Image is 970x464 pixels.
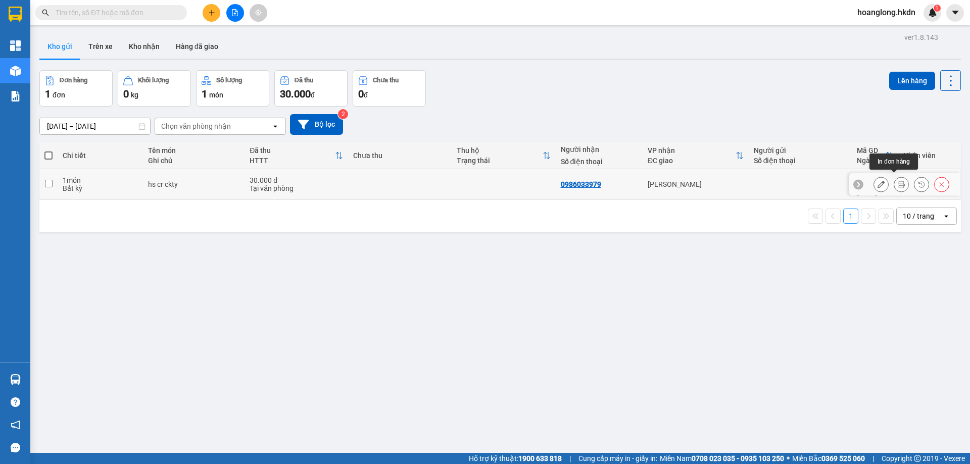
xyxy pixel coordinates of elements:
[271,122,279,130] svg: open
[792,453,865,464] span: Miền Bắc
[250,184,343,192] div: Tại văn phòng
[39,34,80,59] button: Kho gửi
[311,91,315,99] span: đ
[9,7,22,22] img: logo-vxr
[857,157,885,165] div: Ngày ĐH
[39,70,113,107] button: Đơn hàng1đơn
[148,157,239,165] div: Ghi chú
[250,146,334,154] div: Đã thu
[843,209,858,224] button: 1
[373,77,399,84] div: Chưa thu
[208,9,215,16] span: plus
[338,109,348,119] sup: 2
[40,118,150,134] input: Select a date range.
[250,157,334,165] div: HTTT
[45,88,51,100] span: 1
[561,158,638,166] div: Số điện thoại
[648,146,736,154] div: VP nhận
[889,72,935,90] button: Lên hàng
[643,142,749,169] th: Toggle SortBy
[10,40,21,51] img: dashboard-icon
[358,88,364,100] span: 0
[42,9,49,16] span: search
[903,211,934,221] div: 10 / trang
[821,454,865,462] strong: 0369 525 060
[255,9,262,16] span: aim
[63,176,138,184] div: 1 món
[364,91,368,99] span: đ
[121,34,168,59] button: Kho nhận
[869,153,918,170] div: In đơn hàng
[561,180,601,188] div: 0986033979
[648,180,744,188] div: [PERSON_NAME]
[148,180,239,188] div: hs cr ckty
[131,91,138,99] span: kg
[660,453,784,464] span: Miền Nam
[874,177,889,192] div: Sửa đơn hàng
[11,420,20,430] span: notification
[250,4,267,22] button: aim
[353,151,447,160] div: Chưa thu
[148,146,239,154] div: Tên món
[569,453,571,464] span: |
[469,453,562,464] span: Hỗ trợ kỹ thuật:
[274,70,348,107] button: Đã thu30.000đ
[202,88,207,100] span: 1
[231,9,238,16] span: file-add
[80,34,121,59] button: Trên xe
[648,157,736,165] div: ĐC giao
[457,157,543,165] div: Trạng thái
[11,397,20,407] span: question-circle
[951,8,960,17] span: caret-down
[928,8,937,17] img: icon-new-feature
[60,77,87,84] div: Đơn hàng
[216,77,242,84] div: Số lượng
[849,6,924,19] span: hoanglong.hkdn
[138,77,169,84] div: Khối lượng
[203,4,220,22] button: plus
[290,114,343,135] button: Bộ lọc
[10,374,21,385] img: warehouse-icon
[914,455,921,462] span: copyright
[692,454,784,462] strong: 0708 023 035 - 0935 103 250
[209,91,223,99] span: món
[168,34,226,59] button: Hàng đã giao
[852,142,898,169] th: Toggle SortBy
[935,5,939,12] span: 1
[904,32,938,43] div: ver 1.8.143
[123,88,129,100] span: 0
[10,66,21,76] img: warehouse-icon
[518,454,562,462] strong: 1900 633 818
[754,157,847,165] div: Số điện thoại
[787,456,790,460] span: ⚪️
[578,453,657,464] span: Cung cấp máy in - giấy in:
[250,176,343,184] div: 30.000 đ
[63,184,138,192] div: Bất kỳ
[857,172,893,180] div: DG6F8NB6
[196,70,269,107] button: Số lượng1món
[457,146,543,154] div: Thu hộ
[226,4,244,22] button: file-add
[295,77,313,84] div: Đã thu
[11,443,20,452] span: message
[53,91,65,99] span: đơn
[280,88,311,100] span: 30.000
[946,4,964,22] button: caret-down
[353,70,426,107] button: Chưa thu0đ
[161,121,231,131] div: Chọn văn phòng nhận
[63,151,138,160] div: Chi tiết
[857,146,885,154] div: Mã GD
[10,91,21,101] img: solution-icon
[245,142,348,169] th: Toggle SortBy
[754,146,847,154] div: Người gửi
[56,7,175,18] input: Tìm tên, số ĐT hoặc mã đơn
[934,5,941,12] sup: 1
[872,453,874,464] span: |
[561,145,638,153] div: Người nhận
[118,70,191,107] button: Khối lượng0kg
[903,151,955,160] div: Nhân viên
[942,212,950,220] svg: open
[452,142,556,169] th: Toggle SortBy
